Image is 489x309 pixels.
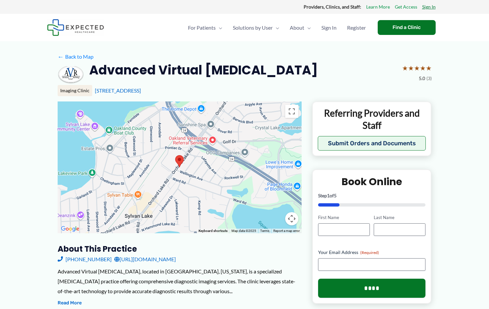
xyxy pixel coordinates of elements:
h2: Advanced Virtual [MEDICAL_DATA] [89,62,318,78]
span: (Required) [360,250,379,255]
div: Imaging Clinic [58,85,92,96]
nav: Primary Site Navigation [183,16,371,39]
span: Menu Toggle [273,16,279,39]
span: For Patients [188,16,216,39]
a: [STREET_ADDRESS] [95,87,141,94]
span: (3) [426,74,432,83]
h3: About this practice [58,244,302,254]
a: [URL][DOMAIN_NAME] [114,254,176,264]
span: Menu Toggle [216,16,222,39]
button: Read More [58,299,82,307]
a: Find a Clinic [378,20,436,35]
p: Referring Providers and Staff [318,107,426,131]
p: Step of [318,193,426,198]
a: For PatientsMenu Toggle [183,16,228,39]
button: Map camera controls [285,212,298,225]
img: Expected Healthcare Logo - side, dark font, small [47,19,104,36]
span: ← [58,53,64,60]
button: Toggle fullscreen view [285,105,298,118]
span: Solutions by User [233,16,273,39]
a: Report a map error [273,229,300,233]
span: ★ [414,62,420,74]
a: Terms (opens in new tab) [260,229,269,233]
a: Solutions by UserMenu Toggle [228,16,285,39]
span: 1 [327,193,330,198]
span: 5 [334,193,337,198]
a: Sign In [316,16,342,39]
a: AboutMenu Toggle [285,16,316,39]
label: Last Name [374,214,425,221]
a: Get Access [395,3,417,11]
span: About [290,16,304,39]
label: Your Email Address [318,249,426,256]
span: ★ [420,62,426,74]
span: Sign In [321,16,337,39]
span: ★ [426,62,432,74]
div: Advanced Virtual [MEDICAL_DATA], located in [GEOGRAPHIC_DATA], [US_STATE], is a specialized [MEDI... [58,267,302,296]
label: First Name [318,214,370,221]
span: Map data ©2025 [231,229,256,233]
span: Menu Toggle [304,16,311,39]
a: [PHONE_NUMBER] [58,254,112,264]
a: Open this area in Google Maps (opens a new window) [59,225,81,233]
a: Register [342,16,371,39]
a: Sign In [422,3,436,11]
strong: Providers, Clinics, and Staff: [304,4,361,10]
span: ★ [402,62,408,74]
button: Submit Orders and Documents [318,136,426,151]
span: 5.0 [419,74,425,83]
img: Google [59,225,81,233]
span: Register [347,16,366,39]
a: Learn More [366,3,390,11]
a: ←Back to Map [58,52,94,62]
button: Keyboard shortcuts [199,229,228,233]
h2: Book Online [318,175,426,188]
span: ★ [408,62,414,74]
